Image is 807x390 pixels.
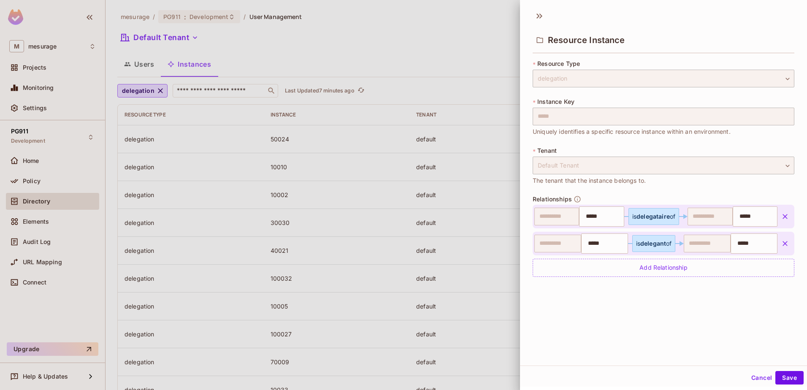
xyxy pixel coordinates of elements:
div: Default Tenant [533,157,794,174]
span: Instance Key [537,98,574,105]
div: Add Relationship [533,259,794,277]
span: delegataire [636,213,670,220]
span: delegant [640,240,666,247]
span: Tenant [537,147,557,154]
span: Uniquely identifies a specific resource instance within an environment. [533,127,731,136]
span: Resource Instance [548,35,625,45]
span: Relationships [533,196,572,203]
span: Resource Type [537,60,580,67]
div: is of [632,213,675,220]
div: delegation [533,70,794,87]
button: Save [775,371,804,385]
div: is of [636,240,672,247]
button: Cancel [748,371,775,385]
span: The tenant that the instance belongs to. [533,176,646,185]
